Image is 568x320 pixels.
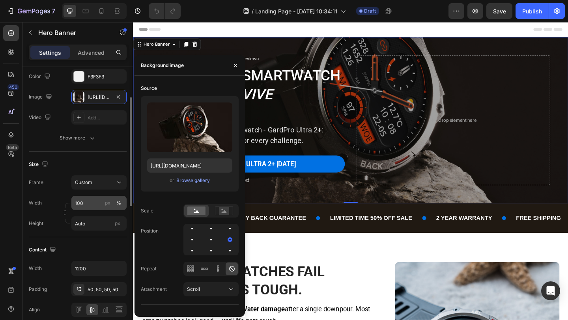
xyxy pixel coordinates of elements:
label: Frame [29,179,43,186]
div: FREE SHIPPING [0,207,51,220]
p: Settings [39,48,61,57]
label: Width [29,199,42,207]
div: [URL][DOMAIN_NAME] [88,94,110,101]
h2: Most Smartwatches Fail When Life Gets Tough. [9,261,210,301]
div: Image [29,92,54,102]
div: Size [29,159,50,170]
div: Show more [60,134,96,142]
div: Scale [141,207,153,214]
span: Draft [364,7,376,15]
input: https://example.com/image.jpg [147,158,232,173]
input: px% [71,196,127,210]
div: 450 [7,84,19,90]
div: px [105,199,110,207]
div: 30 DAYS MONEY BACK GUARANTEE [75,207,189,220]
div: Align [29,306,40,313]
img: preview-image [147,102,232,152]
p: 2 YEAR WARRANTY [330,208,390,219]
div: Video [29,112,52,123]
div: Undo/Redo [149,3,181,19]
div: Background image [141,62,184,69]
span: or [170,176,174,185]
input: px [71,216,127,231]
button: Publish [516,3,549,19]
p: 7 [52,6,55,16]
span: Custom [75,179,92,186]
div: Width [29,265,42,272]
button: Save [486,3,512,19]
span: Scroll [187,286,200,292]
div: Browse gallery [176,177,210,184]
button: Custom [71,175,127,190]
div: 50, 50, 50, 50 [88,286,125,293]
div: Drop element here [332,104,374,110]
div: Color [29,71,52,82]
div: Content [29,245,58,255]
span: Save [493,8,506,15]
button: % [103,198,112,208]
iframe: Design area [133,22,568,320]
div: Attachment [141,286,167,293]
div: Beta [6,144,19,151]
div: LIMITED TIME 50% OFF SALE [213,207,305,220]
div: Source [141,85,157,92]
button: Scroll [183,282,239,296]
div: % [116,199,121,207]
button: Show more [29,131,127,145]
div: Publish [522,7,542,15]
p: Advanced [78,48,105,57]
button: 7 [3,3,59,19]
div: Padding [29,286,47,293]
div: Add... [88,114,125,121]
button: Browse gallery [176,177,210,184]
label: Height [29,220,43,227]
div: Hero Banner [10,20,41,28]
span: px [115,220,120,226]
span: Landing Page - [DATE] 10:34:11 [255,7,337,15]
div: Open Intercom Messenger [541,281,560,300]
div: F3F3F3 [88,73,125,80]
p: Hero Banner [38,28,105,37]
div: FREE SHIPPING [416,207,466,220]
div: Repeat [141,265,157,272]
strong: Cracked screens. Dead batteries. Water damage [10,308,165,316]
input: Auto [72,261,126,275]
span: / [252,7,254,15]
div: Position [141,227,159,234]
button: px [114,198,123,208]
